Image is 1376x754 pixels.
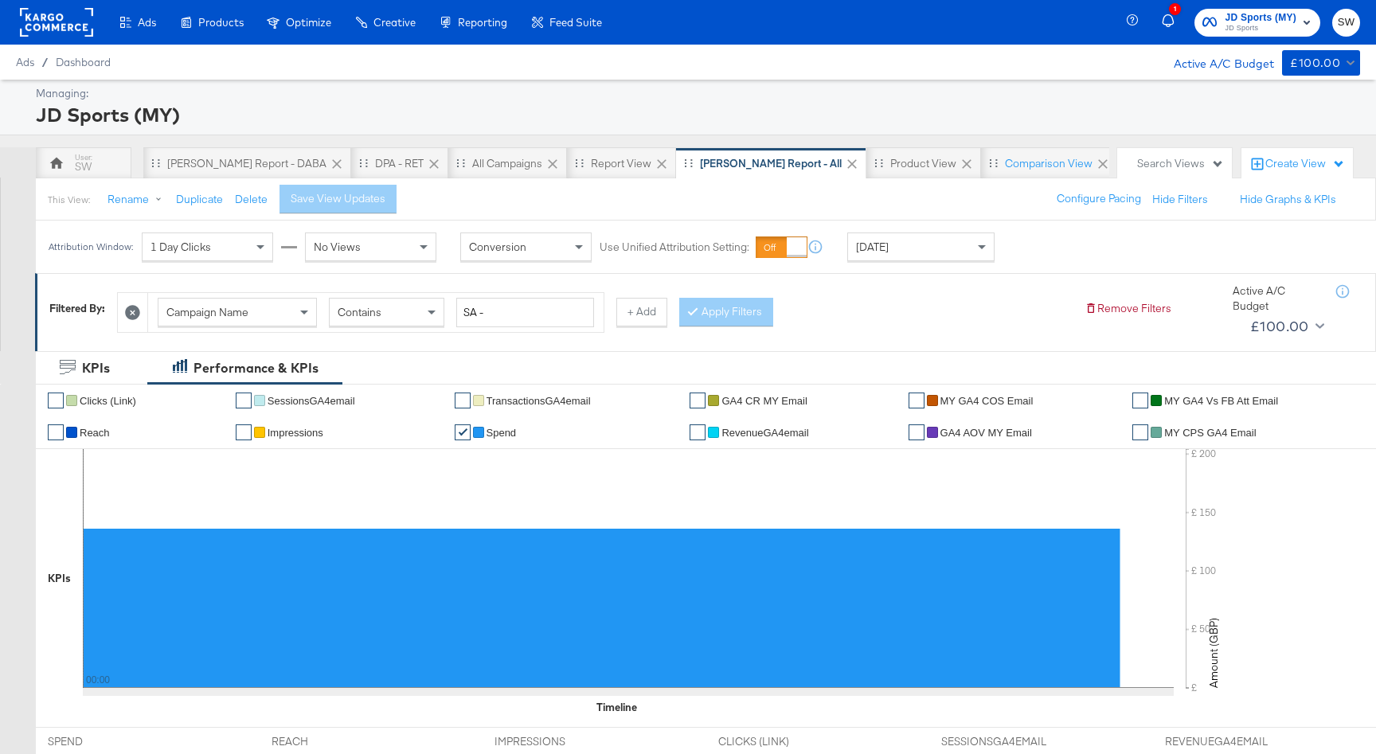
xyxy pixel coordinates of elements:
span: SessionsGA4email [268,395,355,407]
a: ✔ [455,424,471,440]
span: Reach [80,427,110,439]
button: Duplicate [176,192,223,207]
span: No Views [314,240,361,254]
span: GA4 AOV MY Email [940,427,1032,439]
span: MY CPS GA4 Email [1164,427,1256,439]
div: Create View [1265,156,1345,172]
div: JD Sports (MY) [36,101,1356,128]
button: 1 [1159,7,1186,38]
div: Performance & KPIs [193,359,319,377]
span: JD Sports (MY) [1225,10,1296,26]
div: Drag to reorder tab [684,158,693,167]
div: £100.00 [1290,53,1340,73]
div: Active A/C Budget [1233,283,1320,313]
div: Report View [591,156,651,171]
div: [PERSON_NAME] Report - All [700,156,842,171]
button: JD Sports (MY)JD Sports [1194,9,1320,37]
div: Managing: [36,86,1356,101]
div: [PERSON_NAME] Report - DABA [167,156,326,171]
span: CLICKS (LINK) [718,734,838,749]
div: Active A/C Budget [1157,50,1274,74]
div: DPA - RET [375,156,424,171]
div: Drag to reorder tab [989,158,998,167]
span: SW [1339,14,1354,32]
button: Configure Pacing [1046,185,1152,213]
a: ✔ [236,424,252,440]
a: ✔ [1132,424,1148,440]
button: Delete [235,192,268,207]
span: Feed Suite [549,16,602,29]
span: MY GA4 vs FB att Email [1164,395,1278,407]
span: Reporting [458,16,507,29]
button: Hide Graphs & KPIs [1240,192,1336,207]
span: IMPRESSIONS [494,734,614,749]
button: + Add [616,298,667,326]
a: ✔ [455,393,471,408]
a: ✔ [690,424,706,440]
div: Timeline [596,700,637,715]
div: All Campaigns [472,156,542,171]
span: MY GA4 COS Email [940,395,1034,407]
input: Enter a search term [456,298,594,327]
a: Dashboard [56,56,111,68]
span: TransactionsGA4email [487,395,591,407]
div: Drag to reorder tab [359,158,368,167]
div: £100.00 [1250,314,1309,338]
div: Attribution Window: [48,241,134,252]
span: Spend [487,427,517,439]
div: KPIs [82,359,110,377]
button: Remove Filters [1085,301,1171,316]
span: REACH [272,734,391,749]
span: [DATE] [856,240,889,254]
div: Drag to reorder tab [456,158,465,167]
button: £100.00 [1282,50,1360,76]
div: KPIs [48,571,71,586]
span: / [34,56,56,68]
button: £100.00 [1244,314,1327,339]
span: Clicks (Link) [80,395,136,407]
div: Comparison View [1005,156,1093,171]
span: Ads [16,56,34,68]
div: This View: [48,193,90,206]
text: Amount (GBP) [1206,618,1221,688]
span: JD Sports [1225,22,1296,35]
span: Conversion [469,240,526,254]
div: SW [75,159,92,174]
button: SW [1332,9,1360,37]
span: Ads [138,16,156,29]
a: ✔ [909,393,924,408]
div: Drag to reorder tab [151,158,160,167]
span: Campaign Name [166,305,248,319]
a: ✔ [236,393,252,408]
button: Rename [96,186,179,214]
div: 1 [1169,3,1181,15]
a: ✔ [690,393,706,408]
span: Optimize [286,16,331,29]
span: 1 Day Clicks [150,240,211,254]
div: Product View [890,156,956,171]
a: ✔ [909,424,924,440]
span: Creative [373,16,416,29]
div: Filtered By: [49,301,105,316]
span: REVENUEGA4EMAIL [1165,734,1284,749]
span: Impressions [268,427,323,439]
a: ✔ [1132,393,1148,408]
span: Contains [338,305,381,319]
button: Hide Filters [1152,192,1208,207]
label: Use Unified Attribution Setting: [600,240,749,255]
a: ✔ [48,393,64,408]
span: SESSIONSGA4EMAIL [941,734,1061,749]
span: RevenueGA4email [721,427,808,439]
a: ✔ [48,424,64,440]
div: Search Views [1137,156,1224,171]
div: Drag to reorder tab [874,158,883,167]
span: GA4 CR MY Email [721,395,807,407]
span: Products [198,16,244,29]
span: SPEND [48,734,167,749]
div: Drag to reorder tab [575,158,584,167]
